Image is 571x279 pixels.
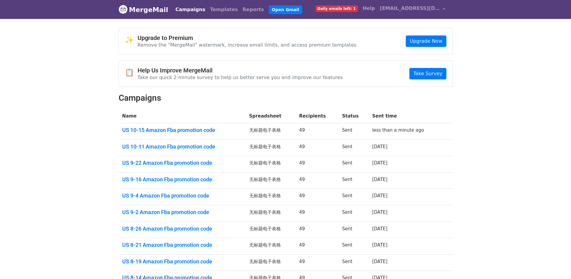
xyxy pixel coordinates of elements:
td: 49 [296,139,339,156]
td: 无标题电子表格 [246,139,296,156]
span: Daily emails left: 1 [315,5,358,12]
a: Upgrade Now [406,35,446,47]
a: [DATE] [372,177,387,182]
img: MergeMail logo [119,5,128,14]
p: Take our quick 2-minute survey to help us better serve you and improve our features [138,74,343,81]
td: Sent [338,139,368,156]
td: 无标题电子表格 [246,238,296,255]
a: US 9-2 Amazon Fba promotion code [122,209,242,216]
th: Name [119,109,246,123]
td: 无标题电子表格 [246,172,296,189]
a: US 8-26 Amazon Fba promotion code [122,225,242,232]
a: US 9-4 Amazon Fba promotion code [122,192,242,199]
span: ✨ [125,36,138,44]
a: [DATE] [372,193,387,198]
a: [DATE] [372,226,387,231]
a: Open Gmail [269,5,302,14]
td: 49 [296,222,339,238]
a: US 10-15 Amazon Fba promotion code [122,127,242,133]
td: 49 [296,238,339,255]
td: 无标题电子表格 [246,156,296,173]
a: [DATE] [372,242,387,248]
a: Templates [208,4,240,16]
td: Sent [338,123,368,140]
a: US 8-21 Amazon Fba promotion code [122,242,242,248]
a: Help [360,2,377,14]
td: Sent [338,156,368,173]
td: Sent [338,189,368,205]
td: Sent [338,205,368,222]
th: Status [338,109,368,123]
h4: Upgrade to Premium [138,34,357,41]
td: 49 [296,205,339,222]
a: [DATE] [372,210,387,215]
a: [DATE] [372,144,387,149]
a: [EMAIL_ADDRESS][DOMAIN_NAME] [377,2,448,17]
a: US 9-22 Amazon Fba promotion code [122,160,242,166]
th: Recipients [296,109,339,123]
td: 无标题电子表格 [246,222,296,238]
a: Campaigns [173,4,208,16]
td: 49 [296,172,339,189]
p: Remove the "MergeMail" watermark, increase email limits, and access premium templates [138,42,357,48]
td: 无标题电子表格 [246,189,296,205]
span: [EMAIL_ADDRESS][DOMAIN_NAME] [380,5,440,12]
a: [DATE] [372,259,387,264]
a: US 9-16 Amazon Fba promotion code [122,176,242,183]
td: 49 [296,123,339,140]
td: 无标题电子表格 [246,205,296,222]
h2: Campaigns [119,93,453,103]
td: Sent [338,222,368,238]
a: [DATE] [372,160,387,166]
a: US 8-19 Amazon Fba promotion code [122,258,242,265]
a: less than a minute ago [372,127,424,133]
h4: Help Us Improve MergeMail [138,67,343,74]
a: Daily emails left: 1 [313,2,360,14]
td: 无标题电子表格 [246,123,296,140]
a: MergeMail [119,3,168,16]
td: 49 [296,189,339,205]
td: 无标题电子表格 [246,254,296,271]
th: Spreadsheet [246,109,296,123]
td: 49 [296,156,339,173]
td: 49 [296,254,339,271]
a: US 10-11 Amazon Fba promotion code [122,143,242,150]
td: Sent [338,172,368,189]
td: Sent [338,254,368,271]
a: Reports [240,4,266,16]
span: 📋 [125,68,138,77]
td: Sent [338,238,368,255]
a: Take Survey [409,68,446,79]
th: Sent time [368,109,443,123]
